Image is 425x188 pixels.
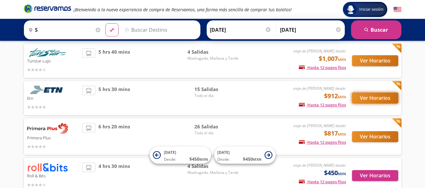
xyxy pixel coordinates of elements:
em: viaje de [PERSON_NAME] desde: [293,123,346,128]
span: Madrugada, Mañana y Tarde [187,56,238,61]
p: Roll & Bits [27,172,79,179]
span: 4 Salidas [187,163,238,170]
span: 5 hrs 30 mins [98,86,130,110]
span: $ 450 [243,156,261,162]
span: Desde: [164,157,176,162]
span: Desde: [217,157,230,162]
span: Todo el día [194,93,238,99]
span: 15 Salidas [194,86,238,93]
small: MXN [338,94,346,99]
img: Turistar Lujo [27,48,68,57]
input: Buscar Origen [26,22,94,38]
button: Ver Horarios [352,131,398,142]
span: Hasta 12 pagos fijos [299,139,346,145]
span: $912 [324,91,346,101]
p: Primera Plus [27,134,79,141]
span: $1,007 [319,54,346,63]
input: Elegir Fecha [210,22,271,38]
img: Etn [27,86,68,94]
p: Etn [27,94,79,102]
span: $817 [324,129,346,138]
span: 4 hrs 30 mins [98,163,130,188]
img: Roll & Bits [27,163,68,172]
i: Brand Logo [24,4,71,13]
span: Iniciar sesión [357,6,386,13]
button: [DATE]Desde:$450MXN [214,147,276,164]
input: Opcional [280,22,342,38]
span: Hasta 12 pagos fijos [299,179,346,185]
span: Hasta 12 pagos fijos [299,102,346,108]
span: 5 hrs 40 mins [98,48,130,73]
button: Ver Horarios [352,170,398,181]
span: 6 hrs 20 mins [98,123,130,150]
button: [DATE]Desde:$450MXN [150,147,211,164]
span: Madrugada, Mañana y Tarde [187,170,238,175]
button: English [394,6,401,13]
em: viaje de [PERSON_NAME] desde: [293,48,346,54]
button: Buscar [351,20,401,39]
span: [DATE] [164,150,176,155]
em: viaje de [PERSON_NAME] desde: [293,163,346,168]
span: $450 [324,168,346,178]
small: MXN [338,171,346,176]
span: 4 Salidas [187,48,238,56]
img: Primera Plus [27,123,68,134]
small: MXN [253,157,261,162]
span: Todo el día [194,130,238,136]
span: 26 Salidas [194,123,238,130]
em: viaje de [PERSON_NAME] desde: [293,86,346,91]
small: MXN [338,132,346,137]
a: Brand Logo [24,4,71,15]
input: Buscar Destino [122,22,197,38]
small: MXN [338,57,346,62]
em: ¡Bienvenido a la nueva experiencia de compra de Reservamos, una forma más sencilla de comprar tus... [74,7,292,13]
span: $ 450 [189,156,208,162]
button: Ver Horarios [352,55,398,66]
span: [DATE] [217,150,230,155]
p: Turistar Lujo [27,57,79,64]
button: Ver Horarios [352,93,398,104]
span: Hasta 12 pagos fijos [299,65,346,70]
small: MXN [199,157,208,162]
